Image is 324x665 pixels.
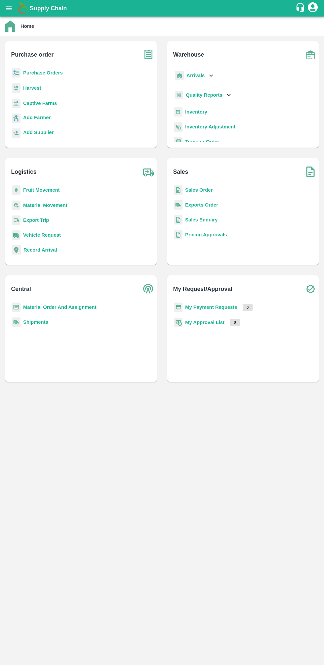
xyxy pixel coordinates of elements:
b: Purchase order [11,50,54,59]
img: shipments [174,200,182,210]
b: Quality Reports [186,92,223,98]
a: Harvest [23,85,41,91]
a: My Payment Requests [185,305,237,310]
b: Add Supplier [23,130,54,135]
img: farmer [12,114,20,123]
a: Fruit Movement [23,187,60,193]
img: vehicle [12,230,20,240]
a: Sales Enquiry [185,217,218,222]
img: truck [140,164,157,180]
img: whTransfer [174,137,182,147]
img: soSales [302,164,319,180]
img: home [5,21,15,32]
button: open drawer [1,1,17,16]
a: Material Movement [23,203,67,208]
div: Quality Reports [174,88,232,102]
a: Record Arrival [23,247,57,253]
a: Add Supplier [23,129,54,138]
b: Arrivals [186,73,205,78]
img: fruit [12,185,20,195]
b: Sales [173,167,188,176]
p: 0 [243,304,253,311]
b: Logistics [11,167,37,176]
img: approval [174,317,182,327]
img: sales [174,185,182,195]
img: inventory [174,122,182,132]
img: harvest [12,98,20,108]
b: My Request/Approval [173,284,232,294]
a: Sales Order [185,187,213,193]
b: Central [11,284,31,294]
a: Supply Chain [30,4,295,13]
img: payment [174,303,182,312]
img: reciept [12,68,20,78]
img: purchase [140,46,157,63]
a: Export Trip [23,217,49,223]
img: check [302,281,319,297]
a: Vehicle Request [23,232,61,238]
a: Inventory Adjustment [185,124,235,129]
a: Pricing Approvals [185,232,227,237]
img: warehouse [302,46,319,63]
a: Inventory [185,109,207,115]
img: sales [174,230,182,240]
b: Supply Chain [30,5,67,12]
p: 0 [230,319,240,326]
a: Exports Order [185,202,218,208]
img: logo [17,2,30,15]
img: whArrival [175,71,184,80]
img: qualityReport [175,91,183,99]
img: supplier [12,128,20,138]
div: account of current user [307,1,319,15]
img: shipments [12,317,20,327]
b: Home [20,24,34,29]
img: material [12,200,20,210]
img: sales [174,215,182,225]
img: centralMaterial [12,303,20,312]
div: Arrivals [174,68,215,83]
img: recordArrival [12,245,21,255]
b: Warehouse [173,50,204,59]
a: My Approval List [185,320,224,325]
a: Material Order And Assignment [23,305,97,310]
a: Purchase Orders [23,70,63,75]
a: Shipments [23,319,48,325]
img: delivery [12,215,20,225]
a: Transfer Order [185,139,219,144]
img: whInventory [174,107,182,117]
a: Add Farmer [23,114,51,123]
div: customer-support [295,2,307,14]
b: Add Farmer [23,115,51,120]
a: Captive Farms [23,101,57,106]
img: harvest [12,83,20,93]
img: central [140,281,157,297]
